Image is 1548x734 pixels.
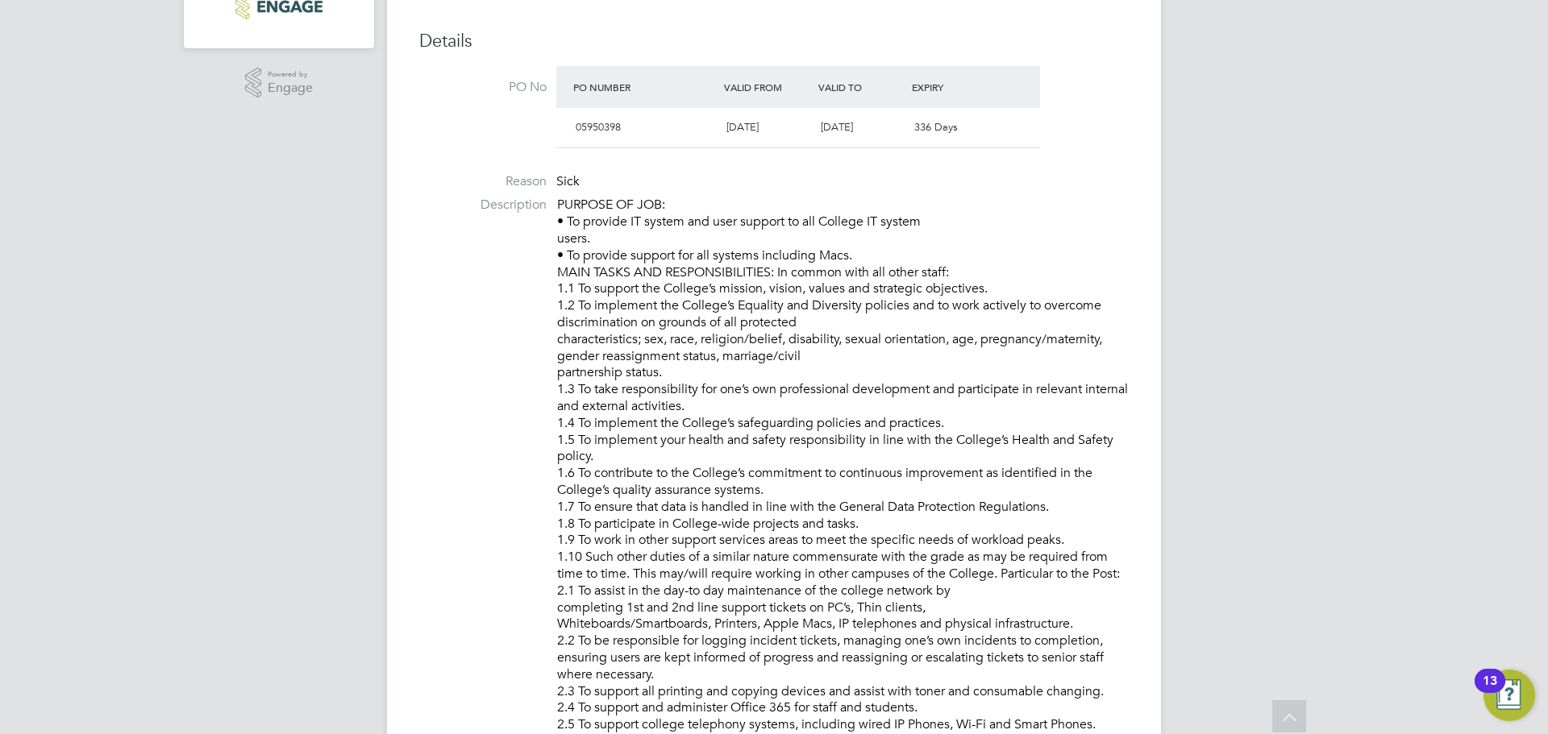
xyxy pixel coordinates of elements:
[1483,681,1497,702] div: 13
[419,197,547,214] label: Description
[720,73,814,102] div: Valid From
[1483,670,1535,721] button: Open Resource Center, 13 new notifications
[569,73,720,102] div: PO Number
[268,68,313,81] span: Powered by
[914,120,958,134] span: 336 Days
[245,68,314,98] a: Powered byEngage
[419,30,1129,53] h3: Details
[419,173,547,190] label: Reason
[419,79,547,96] label: PO No
[556,173,580,189] span: Sick
[268,81,313,95] span: Engage
[821,120,853,134] span: [DATE]
[908,73,1002,102] div: Expiry
[576,120,621,134] span: 05950398
[726,120,759,134] span: [DATE]
[814,73,909,102] div: Valid To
